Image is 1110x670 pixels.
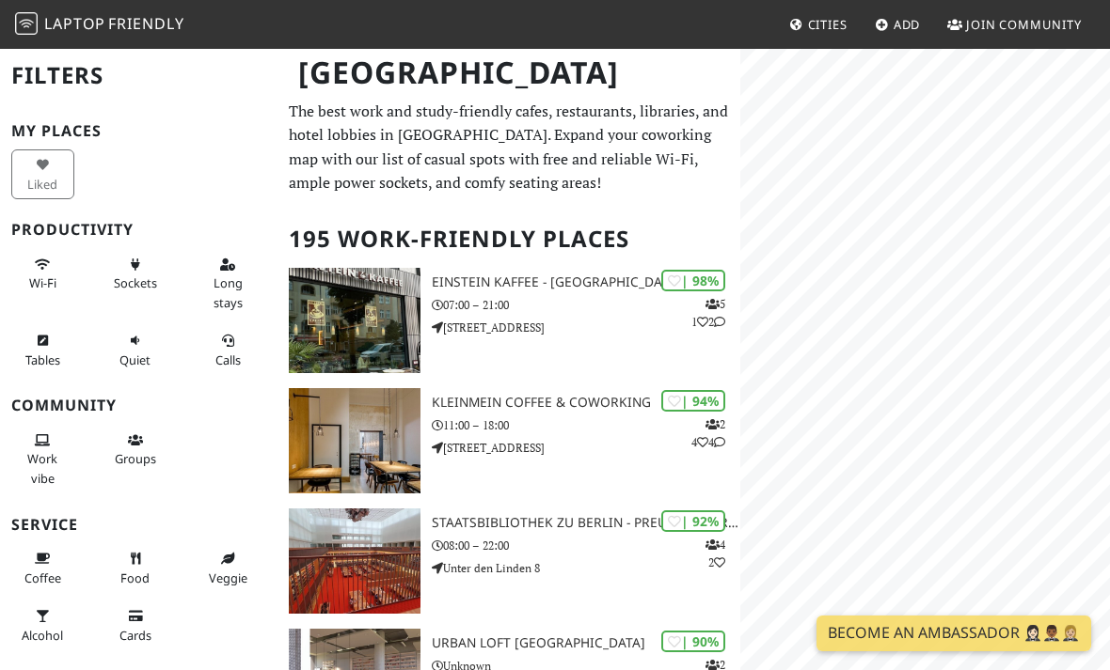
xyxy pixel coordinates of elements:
[108,13,183,34] span: Friendly
[432,296,740,314] p: 07:00 – 21:00
[215,351,241,368] span: Video/audio calls
[197,249,260,318] button: Long stays
[44,13,105,34] span: Laptop
[115,450,156,467] span: Group tables
[197,325,260,375] button: Calls
[103,543,166,593] button: Food
[808,16,848,33] span: Cities
[277,268,740,373] a: Einstein Kaffee - Charlottenburg | 98% 512 Einstein Kaffee - [GEOGRAPHIC_DATA] 07:00 – 21:00 [STR...
[25,351,60,368] span: Work-friendly tables
[103,249,166,299] button: Sockets
[277,508,740,614] a: Staatsbibliothek zu Berlin - Preußischer Kulturbesitz | 92% 42 Staatsbibliothek zu Berlin - Preuß...
[432,395,740,411] h3: KleinMein Coffee & Coworking
[11,397,266,414] h3: Community
[661,270,725,291] div: | 98%
[120,569,150,586] span: Food
[214,274,243,310] span: Long stays
[209,569,247,586] span: Veggie
[197,543,260,593] button: Veggie
[22,627,63,644] span: Alcohol
[119,351,151,368] span: Quiet
[940,8,1089,41] a: Join Community
[11,47,266,104] h2: Filters
[24,569,61,586] span: Coffee
[15,12,38,35] img: LaptopFriendly
[11,543,74,593] button: Coffee
[817,615,1091,651] a: Become an Ambassador 🤵🏻‍♀️🤵🏾‍♂️🤵🏼‍♀️
[432,319,740,336] p: [STREET_ADDRESS]
[432,439,740,457] p: [STREET_ADDRESS]
[11,122,266,140] h3: My Places
[283,47,737,99] h1: [GEOGRAPHIC_DATA]
[11,325,74,375] button: Tables
[11,221,266,239] h3: Productivity
[432,416,740,434] p: 11:00 – 18:00
[289,268,420,373] img: Einstein Kaffee - Charlottenburg
[432,274,740,290] h3: Einstein Kaffee - [GEOGRAPHIC_DATA]
[119,627,151,644] span: Credit cards
[661,631,725,652] div: | 90%
[432,515,740,531] h3: Staatsbibliothek zu Berlin - Preußischer Kulturbesitz
[691,415,725,451] p: 2 4 4
[782,8,855,41] a: Cities
[114,274,157,291] span: Power sockets
[11,600,74,650] button: Alcohol
[706,536,725,571] p: 4 2
[289,100,729,195] p: The best work and study-friendly cafes, restaurants, libraries, and hotel lobbies in [GEOGRAPHIC_...
[894,16,921,33] span: Add
[277,388,740,493] a: KleinMein Coffee & Coworking | 94% 244 KleinMein Coffee & Coworking 11:00 – 18:00 [STREET_ADDRESS]
[661,510,725,532] div: | 92%
[11,249,74,299] button: Wi-Fi
[289,508,420,614] img: Staatsbibliothek zu Berlin - Preußischer Kulturbesitz
[29,274,56,291] span: Stable Wi-Fi
[103,600,166,650] button: Cards
[15,8,184,41] a: LaptopFriendly LaptopFriendly
[432,537,740,554] p: 08:00 – 22:00
[432,559,740,577] p: Unter den Linden 8
[691,295,725,331] p: 5 1 2
[103,325,166,375] button: Quiet
[289,388,420,493] img: KleinMein Coffee & Coworking
[966,16,1082,33] span: Join Community
[11,425,74,493] button: Work vibe
[27,450,57,486] span: People working
[867,8,928,41] a: Add
[103,425,166,475] button: Groups
[289,210,729,268] h2: 195 Work-Friendly Places
[11,516,266,534] h3: Service
[432,635,740,651] h3: URBAN LOFT [GEOGRAPHIC_DATA]
[661,390,725,412] div: | 94%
